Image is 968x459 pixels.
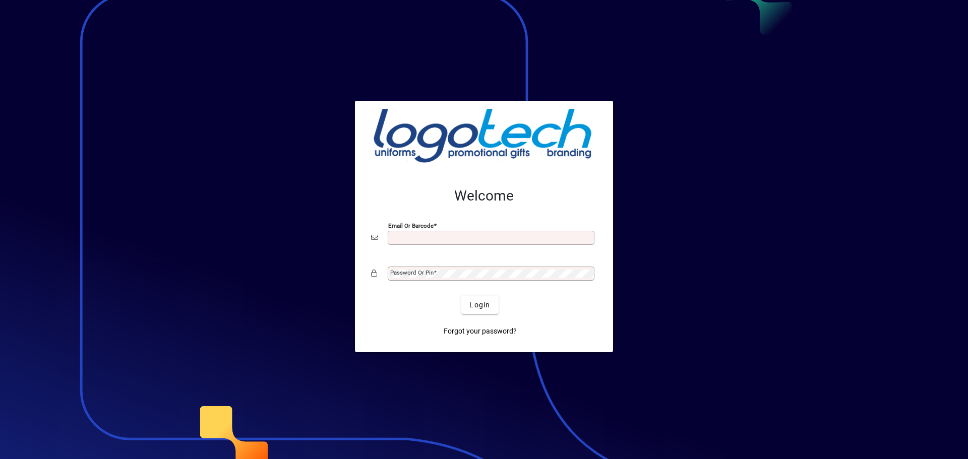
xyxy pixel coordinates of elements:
[388,222,434,229] mat-label: Email or Barcode
[444,326,517,337] span: Forgot your password?
[390,269,434,276] mat-label: Password or Pin
[469,300,490,310] span: Login
[461,296,498,314] button: Login
[371,187,597,205] h2: Welcome
[440,322,521,340] a: Forgot your password?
